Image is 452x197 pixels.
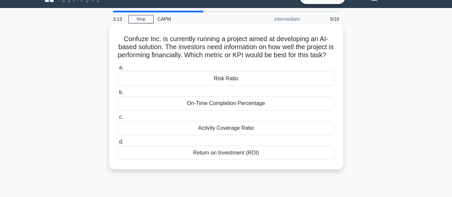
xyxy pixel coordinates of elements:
a: Stop [128,15,154,23]
div: CAPM [154,12,246,26]
div: 5/10 [304,12,343,26]
span: b. [119,89,123,95]
span: c. [119,114,123,120]
span: d. [119,139,123,144]
span: a. [119,65,123,70]
div: Activity Coverage Ratio [118,121,335,135]
h5: Confuze Inc. is currently running a project aimed at developing an AI-based solution. The investo... [117,35,335,60]
div: Risk Ratio [118,72,335,86]
div: Intermediate [246,12,304,26]
div: On-Time Completion Percentage [118,96,335,110]
div: Return on Investment (ROI) [118,146,335,160]
div: 3:13 [109,12,128,26]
